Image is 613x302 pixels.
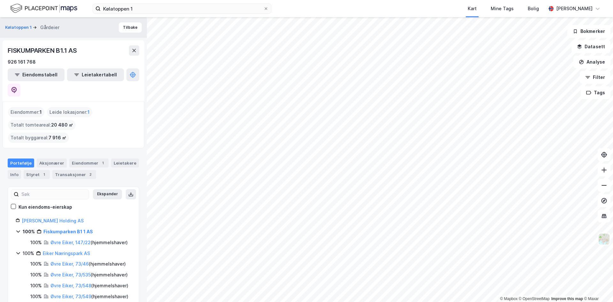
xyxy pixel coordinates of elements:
div: Transaksjoner [52,170,96,179]
a: Øvre Eiker, 73/535 [50,272,91,277]
div: Eiendommer : [8,107,44,117]
div: Styret [24,170,50,179]
button: Kølatoppen 1 [5,24,33,31]
div: ( hjemmelshaver ) [50,271,128,279]
div: Kart [468,5,477,12]
a: Mapbox [500,297,518,301]
div: Bolig [528,5,539,12]
a: Eiker Næringspark AS [43,251,90,256]
button: Datasett [571,40,610,53]
div: 100% [30,239,42,246]
img: logo.f888ab2527a4732fd821a326f86c7f29.svg [10,3,77,14]
a: Øvre Eiker, 73/549 [50,294,91,299]
div: Totalt byggareal : [8,133,69,143]
div: ( hjemmelshaver ) [50,282,128,290]
a: OpenStreetMap [519,297,550,301]
div: Kun eiendoms-eierskap [19,203,72,211]
input: Søk [19,190,89,199]
div: [PERSON_NAME] [556,5,593,12]
div: ( hjemmelshaver ) [50,293,128,300]
div: 100% [23,228,35,236]
div: FISKUMPARKEN B1.1 AS [8,45,78,56]
a: Øvre Eiker, 73/548 [50,283,91,288]
button: Filter [580,71,610,84]
div: 100% [30,293,42,300]
button: Eiendomstabell [8,68,64,81]
button: Tilbake [119,22,142,33]
div: 100% [30,260,42,268]
button: Leietakertabell [67,68,124,81]
div: Totalt tomteareal : [8,120,76,130]
a: Øvre Eiker, 147/22 [50,240,91,245]
div: 100% [30,271,42,279]
button: Bokmerker [567,25,610,38]
a: Øvre Eiker, 73/46 [50,261,89,267]
img: Z [598,233,610,245]
div: Eiendommer [69,159,109,167]
div: 2 [87,171,94,178]
span: 1 [40,108,42,116]
span: 7 916 ㎡ [49,134,66,142]
div: Leide lokasjoner : [47,107,92,117]
iframe: Chat Widget [581,271,613,302]
div: Info [8,170,21,179]
div: Aksjonærer [37,159,67,167]
div: 1 [41,171,47,178]
div: Portefølje [8,159,34,167]
input: Søk på adresse, matrikkel, gårdeiere, leietakere eller personer [101,4,263,13]
div: ( hjemmelshaver ) [50,260,126,268]
a: Improve this map [551,297,583,301]
div: Leietakere [111,159,139,167]
span: 20 480 ㎡ [51,121,73,129]
div: 100% [30,282,42,290]
div: 1 [100,160,106,166]
div: 926 161 768 [8,58,36,66]
a: Fiskumparken B1 1 AS [43,229,93,234]
button: Analyse [573,56,610,68]
div: Gårdeier [40,24,59,31]
div: ( hjemmelshaver ) [50,239,128,246]
div: Mine Tags [491,5,514,12]
span: 1 [87,108,90,116]
button: Tags [581,86,610,99]
div: 100% [23,250,34,257]
button: Ekspander [93,189,122,199]
a: [PERSON_NAME] Holding AS [22,218,84,223]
